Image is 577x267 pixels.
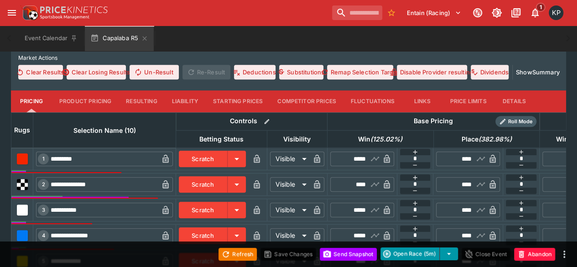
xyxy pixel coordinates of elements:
[19,26,83,51] button: Event Calendar
[279,65,323,79] button: Substitutions
[40,6,108,13] img: PriceKinetics
[397,65,467,79] button: Disable Provider resulting
[527,5,543,21] button: Notifications
[504,118,536,126] span: Roll Mode
[471,65,509,79] button: Dividends
[320,248,377,261] button: Send Snapshot
[516,65,559,79] button: ShowSummary
[40,232,47,239] span: 4
[179,227,228,244] button: Scratch
[332,5,382,20] input: search
[384,5,399,20] button: No Bookmarks
[52,90,119,112] button: Product Pricing
[179,151,228,167] button: Scratch
[489,5,505,21] button: Toggle light/dark mode
[270,152,310,166] div: Visible
[234,65,275,79] button: Deductions
[370,134,402,145] em: ( 125.02 %)
[273,134,321,145] span: Visibility
[176,112,327,130] th: Controls
[63,125,146,136] span: Selection Name (10)
[559,249,570,260] button: more
[469,5,486,21] button: Connected to PK
[206,90,270,112] button: Starting Prices
[536,3,546,12] span: 1
[508,5,524,21] button: Documentation
[440,247,458,260] button: select merge strategy
[20,4,38,22] img: PriceKinetics Logo
[410,115,457,127] div: Base Pricing
[85,26,154,51] button: Capalaba R5
[402,90,443,112] button: Links
[514,249,555,258] span: Mark an event as closed and abandoned.
[189,134,254,145] span: Betting Status
[165,90,206,112] button: Liability
[478,134,511,145] em: ( 382.98 %)
[343,90,402,112] button: Fluctuations
[380,247,458,260] div: split button
[270,90,343,112] button: Competitor Prices
[130,65,178,79] button: Un-Result
[514,248,555,261] button: Abandon
[40,181,47,188] span: 2
[18,65,63,79] button: Clear Results
[179,176,228,193] button: Scratch
[18,51,559,65] label: Market Actions
[494,90,535,112] button: Details
[451,134,521,145] span: Place(382.98%)
[327,65,394,79] button: Remap Selection Target
[546,3,566,23] button: Kedar Pandit
[179,202,228,218] button: Scratch
[261,115,273,127] button: Bulk edit
[119,90,164,112] button: Resulting
[401,5,467,20] button: Select Tenant
[443,90,494,112] button: Price Limits
[11,90,52,112] button: Pricing
[4,5,20,21] button: open drawer
[41,156,47,162] span: 1
[380,247,440,260] button: Open Race (5m)
[218,248,257,261] button: Refresh
[40,207,47,213] span: 3
[270,228,310,243] div: Visible
[11,112,33,147] th: Rugs
[549,5,563,20] div: Kedar Pandit
[270,177,310,192] div: Visible
[348,134,412,145] span: Win(125.02%)
[67,65,126,79] button: Clear Losing Results
[270,203,310,217] div: Visible
[182,65,230,79] span: Re-Result
[495,116,536,127] div: Show/hide Price Roll mode configuration.
[40,15,89,19] img: Sportsbook Management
